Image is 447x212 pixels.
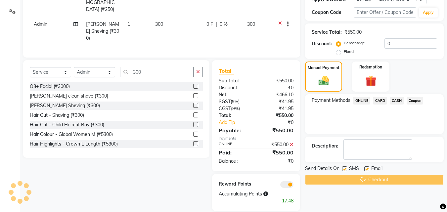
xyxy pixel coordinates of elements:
[232,106,239,111] span: 9%
[312,40,332,47] div: Discount:
[349,165,359,173] span: SMS
[214,126,256,134] div: Payable:
[312,29,342,36] div: Service Total:
[373,97,387,105] span: CARD
[214,105,256,112] div: ( )
[256,126,298,134] div: ₹550.00
[206,21,213,28] span: 0 F
[256,112,298,119] div: ₹550.00
[214,91,256,98] div: Net:
[30,102,100,109] div: [PERSON_NAME] Sheving (₹300)
[359,64,382,70] label: Redemption
[354,7,416,18] input: Enter Offer / Coupon Code
[344,40,365,46] label: Percentage
[214,191,277,197] div: Accumulating Points
[219,106,231,111] span: CGST
[214,112,256,119] div: Total:
[312,97,350,104] span: Payment Methods
[214,197,298,204] div: 17.48
[256,105,298,112] div: ₹41.95
[120,67,194,77] input: Search or Scan
[214,181,256,188] div: Reward Points
[214,77,256,84] div: Sub Total:
[256,148,298,156] div: ₹550.00
[30,121,104,128] div: Hair Cut - Child Haircut Boy (₹300)
[127,21,130,27] span: 1
[247,21,255,27] span: 300
[344,29,362,36] div: ₹550.00
[34,21,47,27] span: Admin
[155,21,163,27] span: 300
[256,158,298,165] div: ₹0
[219,67,234,74] span: Total
[214,84,256,91] div: Discount:
[256,84,298,91] div: ₹0
[390,97,404,105] span: CASH
[214,141,256,148] div: ONLINE
[214,158,256,165] div: Balance :
[256,91,298,98] div: ₹466.10
[214,98,256,105] div: ( )
[371,165,382,173] span: Email
[263,119,299,126] div: ₹0
[214,119,263,126] a: Add Tip
[344,49,354,55] label: Fixed
[219,136,293,141] div: Payments
[30,112,84,119] div: Hair Cut - Shaving (₹300)
[362,74,380,88] img: _gift.svg
[419,8,438,18] button: Apply
[353,97,370,105] span: ONLINE
[315,75,332,87] img: _cash.svg
[220,21,228,28] span: 0 %
[256,77,298,84] div: ₹550.00
[305,165,339,173] span: Send Details On
[256,98,298,105] div: ₹41.95
[86,21,119,41] span: [PERSON_NAME] Sheving (₹300)
[232,99,238,104] span: 9%
[407,97,424,105] span: Coupon
[308,65,339,71] label: Manual Payment
[30,93,108,100] div: [PERSON_NAME] clean shave (₹300)
[30,131,113,138] div: Hair Colour - Global Women M (₹5300)
[219,99,231,105] span: SGST
[30,141,118,148] div: Hair Highlights - Crown L Length (₹5300)
[216,21,217,28] span: |
[214,148,256,156] div: Paid:
[30,83,70,90] div: O3+ Facial (₹3000)
[312,9,353,16] div: Coupon Code
[256,141,298,148] div: ₹550.00
[312,143,338,149] div: Description:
